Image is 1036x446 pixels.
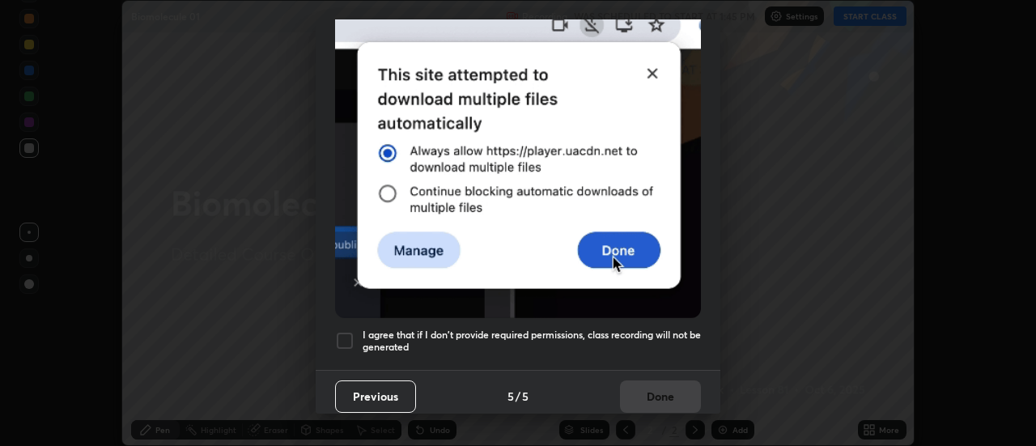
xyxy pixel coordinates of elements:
h4: 5 [507,388,514,405]
h5: I agree that if I don't provide required permissions, class recording will not be generated [363,329,701,354]
h4: / [516,388,520,405]
button: Previous [335,380,416,413]
h4: 5 [522,388,529,405]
